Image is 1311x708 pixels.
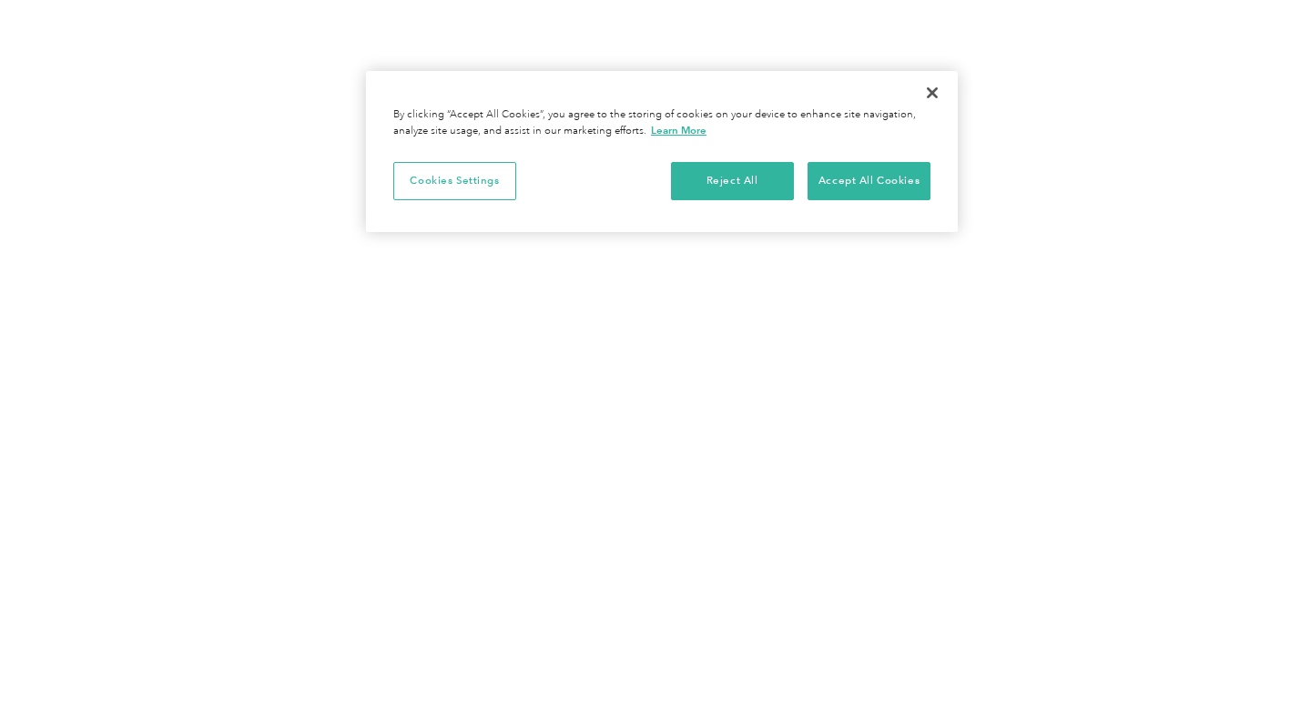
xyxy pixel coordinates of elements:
div: By clicking “Accept All Cookies”, you agree to the storing of cookies on your device to enhance s... [393,107,930,139]
div: Cookie banner [366,71,958,232]
a: More information about your privacy, opens in a new tab [651,124,706,137]
button: Cookies Settings [393,162,516,200]
button: Close [912,73,952,113]
div: Privacy [366,71,958,232]
button: Reject All [671,162,794,200]
button: Accept All Cookies [808,162,930,200]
